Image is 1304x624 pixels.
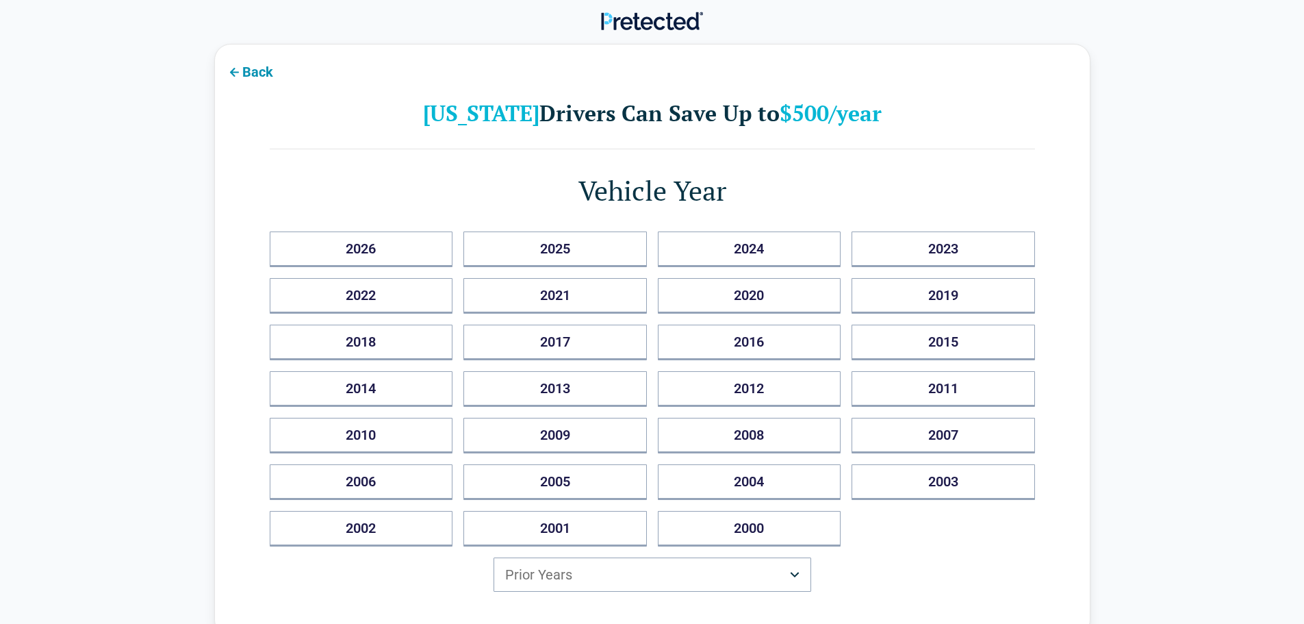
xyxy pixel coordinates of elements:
[658,464,841,500] button: 2004
[463,232,647,267] button: 2025
[463,278,647,314] button: 2021
[270,99,1035,127] h2: Drivers Can Save Up to
[658,278,841,314] button: 2020
[658,232,841,267] button: 2024
[270,171,1035,210] h1: Vehicle Year
[852,278,1035,314] button: 2019
[658,418,841,453] button: 2008
[494,558,811,592] button: Prior Years
[270,232,453,267] button: 2026
[463,418,647,453] button: 2009
[852,325,1035,360] button: 2015
[780,99,882,127] b: $500/year
[852,232,1035,267] button: 2023
[658,511,841,547] button: 2000
[423,99,539,127] b: [US_STATE]
[852,371,1035,407] button: 2011
[463,511,647,547] button: 2001
[215,55,284,86] button: Back
[270,371,453,407] button: 2014
[270,278,453,314] button: 2022
[852,418,1035,453] button: 2007
[658,325,841,360] button: 2016
[270,511,453,547] button: 2002
[270,325,453,360] button: 2018
[270,464,453,500] button: 2006
[852,464,1035,500] button: 2003
[463,371,647,407] button: 2013
[270,418,453,453] button: 2010
[463,464,647,500] button: 2005
[463,325,647,360] button: 2017
[658,371,841,407] button: 2012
